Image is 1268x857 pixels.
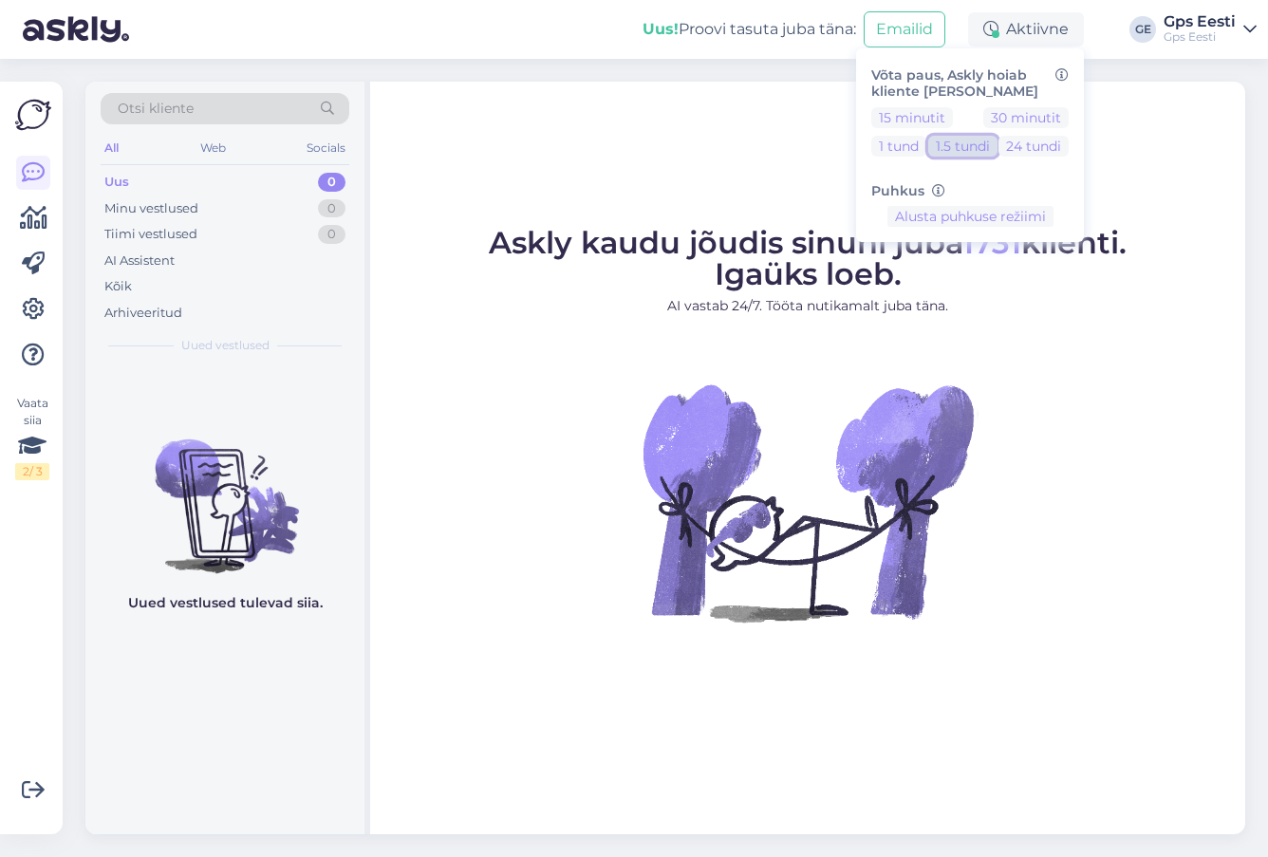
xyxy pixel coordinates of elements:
[1164,14,1236,29] div: Gps Eesti
[318,199,345,218] div: 0
[104,252,175,270] div: AI Assistent
[104,199,198,218] div: Minu vestlused
[104,173,129,192] div: Uus
[1164,29,1236,45] div: Gps Eesti
[983,107,1069,128] button: 30 minutit
[118,99,194,119] span: Otsi kliente
[928,136,998,157] button: 1.5 tundi
[15,463,49,480] div: 2 / 3
[303,136,349,160] div: Socials
[128,593,323,613] p: Uued vestlused tulevad siia.
[998,136,1069,157] button: 24 tundi
[871,67,1069,100] h6: Võta paus, Askly hoiab kliente [PERSON_NAME]
[15,395,49,480] div: Vaata siia
[968,12,1084,47] div: Aktiivne
[318,173,345,192] div: 0
[318,225,345,244] div: 0
[196,136,230,160] div: Web
[887,206,1054,227] button: Alusta puhkuse režiimi
[1164,14,1257,45] a: Gps EestiGps Eesti
[643,20,679,38] b: Uus!
[181,337,270,354] span: Uued vestlused
[871,183,1069,199] h6: Puhkus
[101,136,122,160] div: All
[962,224,1021,261] span: 1731
[864,11,945,47] button: Emailid
[489,296,1127,316] p: AI vastab 24/7. Tööta nutikamalt juba täna.
[104,225,197,244] div: Tiimi vestlused
[637,331,979,673] img: No Chat active
[85,405,364,576] img: No chats
[489,224,1127,292] span: Askly kaudu jõudis sinuni juba klienti. Igaüks loeb.
[104,304,182,323] div: Arhiveeritud
[871,107,953,128] button: 15 minutit
[643,18,856,41] div: Proovi tasuta juba täna:
[15,97,51,133] img: Askly Logo
[871,136,926,157] button: 1 tund
[104,277,132,296] div: Kõik
[1129,16,1156,43] div: GE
